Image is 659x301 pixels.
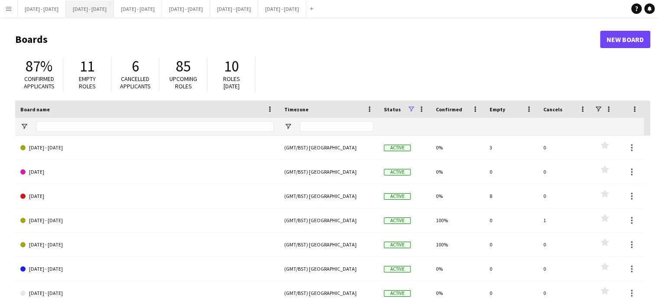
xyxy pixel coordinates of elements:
[538,136,592,159] div: 0
[169,75,197,90] span: Upcoming roles
[20,106,50,113] span: Board name
[210,0,258,17] button: [DATE] - [DATE]
[284,123,292,130] button: Open Filter Menu
[20,208,274,233] a: [DATE] - [DATE]
[284,106,308,113] span: Timezone
[484,257,538,281] div: 0
[279,160,379,184] div: (GMT/BST) [GEOGRAPHIC_DATA]
[600,31,650,48] a: New Board
[384,169,411,175] span: Active
[431,208,484,232] div: 100%
[15,33,600,46] h1: Boards
[484,208,538,232] div: 0
[431,184,484,208] div: 0%
[258,0,306,17] button: [DATE] - [DATE]
[36,121,274,132] input: Board name Filter Input
[79,75,96,90] span: Empty roles
[66,0,114,17] button: [DATE] - [DATE]
[224,57,239,76] span: 10
[120,75,151,90] span: Cancelled applicants
[223,75,240,90] span: Roles [DATE]
[484,160,538,184] div: 0
[384,193,411,200] span: Active
[538,257,592,281] div: 0
[490,106,505,113] span: Empty
[300,121,373,132] input: Timezone Filter Input
[279,257,379,281] div: (GMT/BST) [GEOGRAPHIC_DATA]
[162,0,210,17] button: [DATE] - [DATE]
[431,233,484,256] div: 100%
[20,233,274,257] a: [DATE] - [DATE]
[18,0,66,17] button: [DATE] - [DATE]
[384,106,401,113] span: Status
[538,208,592,232] div: 1
[24,75,55,90] span: Confirmed applicants
[132,57,139,76] span: 6
[436,106,462,113] span: Confirmed
[384,290,411,297] span: Active
[431,136,484,159] div: 0%
[543,106,562,113] span: Cancels
[20,160,274,184] a: [DATE]
[80,57,94,76] span: 11
[279,208,379,232] div: (GMT/BST) [GEOGRAPHIC_DATA]
[484,233,538,256] div: 0
[26,57,52,76] span: 87%
[279,233,379,256] div: (GMT/BST) [GEOGRAPHIC_DATA]
[484,136,538,159] div: 3
[538,184,592,208] div: 0
[538,233,592,256] div: 0
[20,257,274,281] a: [DATE] - [DATE]
[114,0,162,17] button: [DATE] - [DATE]
[384,242,411,248] span: Active
[538,160,592,184] div: 0
[20,136,274,160] a: [DATE] - [DATE]
[484,184,538,208] div: 8
[279,184,379,208] div: (GMT/BST) [GEOGRAPHIC_DATA]
[384,266,411,272] span: Active
[20,123,28,130] button: Open Filter Menu
[431,257,484,281] div: 0%
[384,217,411,224] span: Active
[279,136,379,159] div: (GMT/BST) [GEOGRAPHIC_DATA]
[431,160,484,184] div: 0%
[176,57,191,76] span: 85
[384,145,411,151] span: Active
[20,184,274,208] a: [DATE]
